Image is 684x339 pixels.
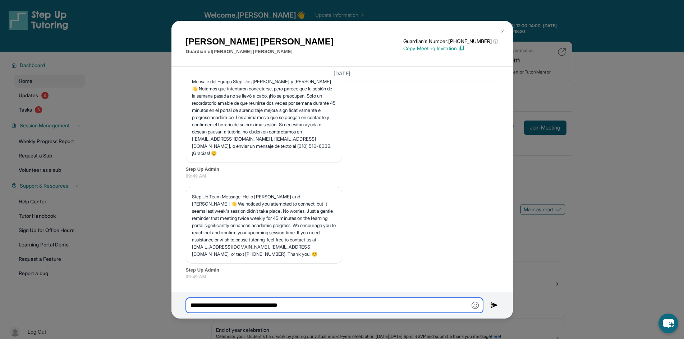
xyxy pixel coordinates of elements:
span: 09:49 AM [186,173,499,180]
h1: [PERSON_NAME] [PERSON_NAME] [186,35,334,48]
p: Step Up Team Message: Hello [PERSON_NAME] and [PERSON_NAME]! 👋 We noticed you attempted to connec... [192,193,336,258]
span: 09:49 AM [186,273,499,281]
span: Step Up Admin [186,166,499,173]
h3: [DATE] [186,70,499,77]
p: Guardian of [PERSON_NAME] [PERSON_NAME] [186,48,334,55]
span: Step Up Admin [186,267,499,274]
img: Copy Icon [458,45,465,52]
p: Mensaje del Equipo Step Up: ¡[PERSON_NAME] y [PERSON_NAME]! 👋 Notamos que intentaron conectarse, ... [192,78,336,157]
img: Close Icon [499,29,505,34]
span: ⓘ [493,38,498,45]
button: chat-button [658,314,678,333]
p: Guardian's Number: [PHONE_NUMBER] [403,38,498,45]
p: Copy Meeting Invitation [403,45,498,52]
img: Emoji [472,302,479,309]
img: Send icon [490,301,499,310]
